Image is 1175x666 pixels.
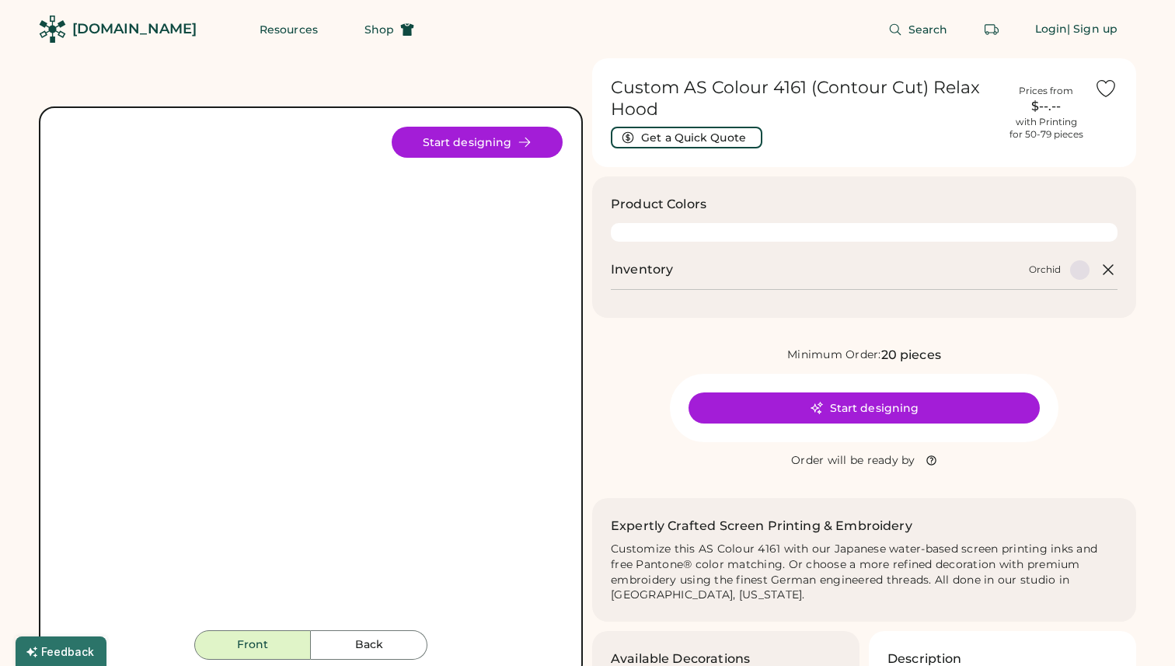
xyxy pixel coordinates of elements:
[689,392,1040,424] button: Start designing
[194,630,311,660] button: Front
[611,127,762,148] button: Get a Quick Quote
[611,260,673,279] h2: Inventory
[976,14,1007,45] button: Retrieve an order
[1019,85,1073,97] div: Prices from
[1029,263,1061,276] div: Orchid
[241,14,336,45] button: Resources
[311,630,427,660] button: Back
[791,453,915,469] div: Order will be ready by
[611,195,706,214] h3: Product Colors
[1035,22,1068,37] div: Login
[59,127,563,630] div: 4161 Style Image
[870,14,967,45] button: Search
[611,77,998,120] h1: Custom AS Colour 4161 (Contour Cut) Relax Hood
[1067,22,1117,37] div: | Sign up
[908,24,948,35] span: Search
[72,19,197,39] div: [DOMAIN_NAME]
[346,14,433,45] button: Shop
[881,346,941,364] div: 20 pieces
[1007,97,1085,116] div: $--.--
[1009,116,1083,141] div: with Printing for 50-79 pieces
[364,24,394,35] span: Shop
[59,127,563,630] img: 4161 - Orchid Front Image
[611,542,1117,604] div: Customize this AS Colour 4161 with our Japanese water-based screen printing inks and free Pantone...
[787,347,881,363] div: Minimum Order:
[392,127,563,158] button: Start designing
[611,517,912,535] h2: Expertly Crafted Screen Printing & Embroidery
[39,16,66,43] img: Rendered Logo - Screens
